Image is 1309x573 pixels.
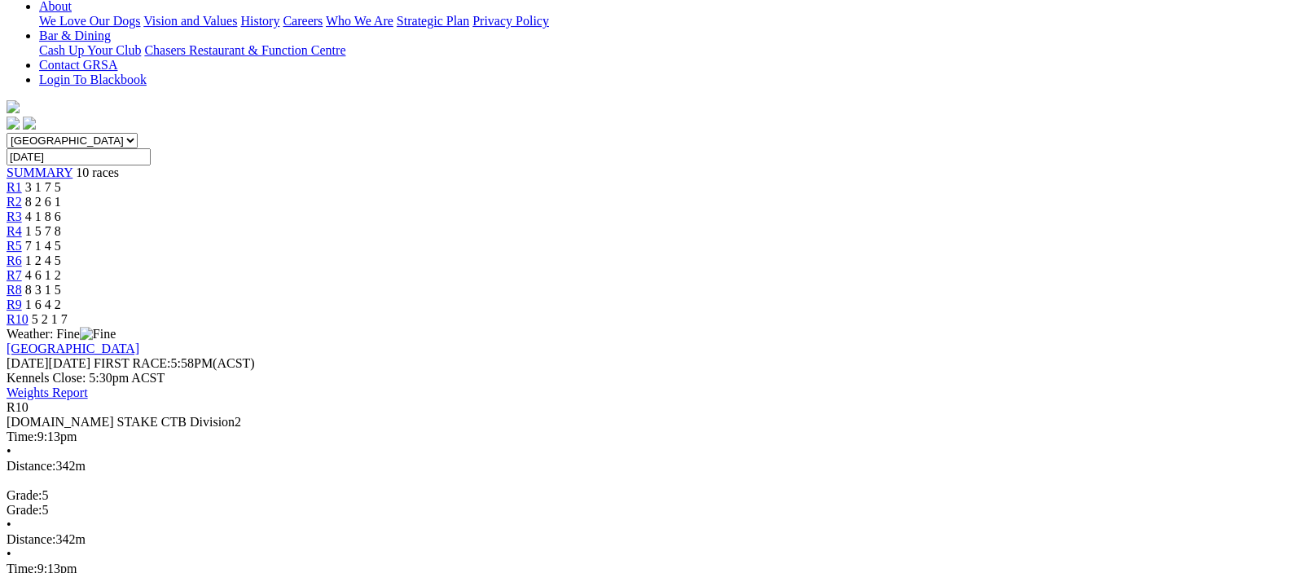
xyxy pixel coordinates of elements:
a: Chasers Restaurant & Function Centre [144,43,345,57]
span: 10 races [76,165,119,179]
div: Bar & Dining [39,43,1302,58]
img: Fine [80,327,116,342]
span: 7 1 4 5 [25,239,61,253]
span: 4 6 1 2 [25,268,61,282]
span: 1 6 4 2 [25,298,61,311]
a: R10 [7,312,29,326]
div: 342m [7,532,1302,547]
span: [DATE] [7,356,49,370]
span: • [7,547,11,561]
span: Weather: Fine [7,327,116,341]
span: Distance: [7,532,55,546]
input: Select date [7,148,151,165]
a: Privacy Policy [472,14,549,28]
a: R7 [7,268,22,282]
a: Cash Up Your Club [39,43,141,57]
a: Bar & Dining [39,29,111,42]
a: Who We Are [326,14,393,28]
img: twitter.svg [23,117,36,130]
span: • [7,444,11,458]
a: R9 [7,298,22,311]
span: 3 1 7 5 [25,180,61,194]
div: 9:13pm [7,430,1302,444]
span: R10 [7,400,29,414]
a: R8 [7,283,22,297]
span: Grade: [7,503,42,517]
div: 342m [7,459,1302,474]
a: R4 [7,224,22,238]
span: [DATE] [7,356,90,370]
span: 5:58PM(ACST) [94,356,255,370]
div: 5 [7,503,1302,518]
a: SUMMARY [7,165,72,179]
div: Kennels Close: 5:30pm ACST [7,371,1302,386]
span: 5 2 1 7 [32,312,68,326]
a: R6 [7,253,22,267]
a: R5 [7,239,22,253]
a: R1 [7,180,22,194]
a: History [240,14,279,28]
img: logo-grsa-white.png [7,100,20,113]
span: 8 3 1 5 [25,283,61,297]
span: 4 1 8 6 [25,209,61,223]
span: Distance: [7,459,55,473]
a: Contact GRSA [39,58,117,72]
span: 1 2 4 5 [25,253,61,267]
a: Careers [283,14,323,28]
a: [GEOGRAPHIC_DATA] [7,342,139,355]
a: Strategic Plan [397,14,469,28]
a: Vision and Values [143,14,237,28]
span: Grade: [7,488,42,502]
img: facebook.svg [7,117,20,130]
span: 8 2 6 1 [25,195,61,209]
span: • [7,518,11,531]
a: Weights Report [7,386,88,399]
div: [DOMAIN_NAME] STAKE CTB Division2 [7,415,1302,430]
a: R2 [7,195,22,209]
a: Login To Blackbook [39,73,147,86]
span: FIRST RACE: [94,356,170,370]
a: R3 [7,209,22,223]
div: 5 [7,488,1302,503]
span: Time: [7,430,37,443]
a: We Love Our Dogs [39,14,140,28]
div: About [39,14,1302,29]
span: 1 5 7 8 [25,224,61,238]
